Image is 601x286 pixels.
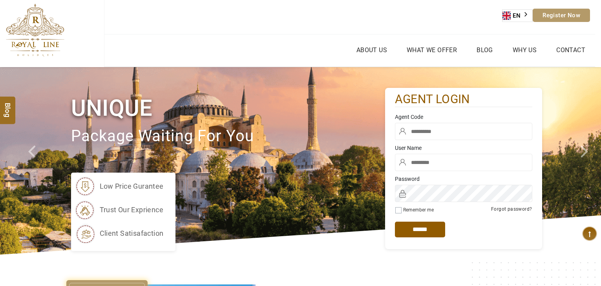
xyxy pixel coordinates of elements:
[405,44,459,56] a: What we Offer
[395,144,532,152] label: User Name
[71,123,385,149] p: package waiting for you
[395,175,532,183] label: Password
[502,9,533,22] aside: Language selected: English
[403,207,434,213] label: Remember me
[502,9,533,22] div: Language
[354,44,389,56] a: About Us
[475,44,495,56] a: Blog
[502,10,532,22] a: EN
[395,113,532,121] label: Agent Code
[6,4,64,56] img: The Royal Line Holidays
[18,67,48,255] a: Check next prev
[491,206,532,212] a: Forgot password?
[533,9,590,22] a: Register Now
[571,67,601,255] a: Check next image
[511,44,539,56] a: Why Us
[3,103,13,109] span: Blog
[395,92,532,107] h2: agent login
[75,200,164,220] li: trust our exprience
[75,224,164,243] li: client satisafaction
[71,93,385,123] h1: Unique
[75,177,164,196] li: low price gurantee
[554,44,587,56] a: Contact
